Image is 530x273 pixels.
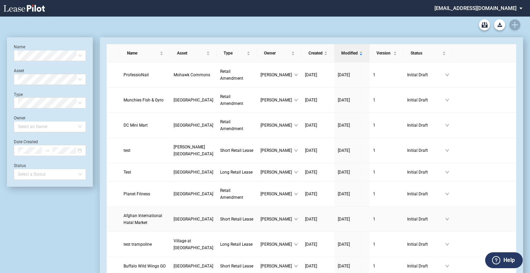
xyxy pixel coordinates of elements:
[341,50,358,57] span: Modified
[338,241,366,248] a: [DATE]
[373,148,375,153] span: 1
[220,169,254,176] a: Long Retail Lease
[334,44,370,62] th: Modified
[294,98,298,102] span: down
[124,263,167,270] a: Buffalo Wild Wings GO
[445,98,449,102] span: down
[302,44,334,62] th: Created
[14,45,25,49] label: Name
[124,71,167,78] a: ProfessioNail
[220,147,254,154] a: Short Retail Lease
[124,72,149,77] span: ProfessioNail
[305,192,317,196] span: [DATE]
[294,73,298,77] span: down
[124,191,167,197] a: Planet Fitness
[174,71,213,78] a: Mohawk Commons
[220,187,254,201] a: Retail Amendment
[338,242,350,247] span: [DATE]
[261,97,294,104] span: [PERSON_NAME]
[174,264,213,269] span: Beach Shopping Center
[305,241,331,248] a: [DATE]
[261,216,294,223] span: [PERSON_NAME]
[338,98,350,103] span: [DATE]
[14,139,38,144] label: Date Created
[305,191,331,197] a: [DATE]
[373,169,400,176] a: 1
[120,44,170,62] th: Name
[373,122,400,129] a: 1
[220,241,254,248] a: Long Retail Lease
[220,68,254,82] a: Retail Amendment
[305,98,317,103] span: [DATE]
[445,148,449,153] span: down
[445,73,449,77] span: down
[373,147,400,154] a: 1
[220,148,253,153] span: Short Retail Lease
[373,216,400,223] a: 1
[305,170,317,175] span: [DATE]
[261,241,294,248] span: [PERSON_NAME]
[407,169,445,176] span: Initial Draft
[174,144,213,157] a: [PERSON_NAME][GEOGRAPHIC_DATA]
[14,92,23,97] label: Type
[261,122,294,129] span: [PERSON_NAME]
[373,263,400,270] a: 1
[294,242,298,246] span: down
[373,191,400,197] a: 1
[373,264,375,269] span: 1
[445,170,449,174] span: down
[305,263,331,270] a: [DATE]
[174,216,213,223] a: [GEOGRAPHIC_DATA]
[124,123,148,128] span: DC Mini Mart
[305,123,317,128] span: [DATE]
[174,123,213,128] span: Eastover Shopping Center
[338,97,366,104] a: [DATE]
[370,44,404,62] th: Version
[294,148,298,153] span: down
[338,71,366,78] a: [DATE]
[124,170,131,175] span: Test
[174,98,213,103] span: Eastover Shopping Center
[174,217,213,222] span: Silas Creek Crossing
[407,122,445,129] span: Initial Draft
[45,148,50,153] span: swap-right
[220,69,243,81] span: Retail Amendment
[407,97,445,104] span: Initial Draft
[445,242,449,246] span: down
[124,147,167,154] a: test
[305,242,317,247] span: [DATE]
[220,170,253,175] span: Long Retail Lease
[257,44,302,62] th: Owner
[261,263,294,270] span: [PERSON_NAME]
[338,216,366,223] a: [DATE]
[305,122,331,129] a: [DATE]
[485,252,523,268] button: Help
[174,72,210,77] span: Mohawk Commons
[338,263,366,270] a: [DATE]
[308,50,323,57] span: Created
[264,50,290,57] span: Owner
[220,94,243,106] span: Retail Amendment
[220,263,254,270] a: Short Retail Lease
[174,191,213,197] a: [GEOGRAPHIC_DATA]
[503,256,515,265] label: Help
[174,263,213,270] a: [GEOGRAPHIC_DATA]
[261,169,294,176] span: [PERSON_NAME]
[220,264,253,269] span: Short Retail Lease
[338,148,350,153] span: [DATE]
[124,242,152,247] span: test trampoline
[338,217,350,222] span: [DATE]
[220,188,243,200] span: Retail Amendment
[174,169,213,176] a: [GEOGRAPHIC_DATA]
[407,191,445,197] span: Initial Draft
[373,217,375,222] span: 1
[14,116,26,120] label: Owner
[338,192,350,196] span: [DATE]
[338,169,366,176] a: [DATE]
[376,50,392,57] span: Version
[338,123,350,128] span: [DATE]
[445,192,449,196] span: down
[294,192,298,196] span: down
[407,241,445,248] span: Initial Draft
[479,19,490,30] a: Archive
